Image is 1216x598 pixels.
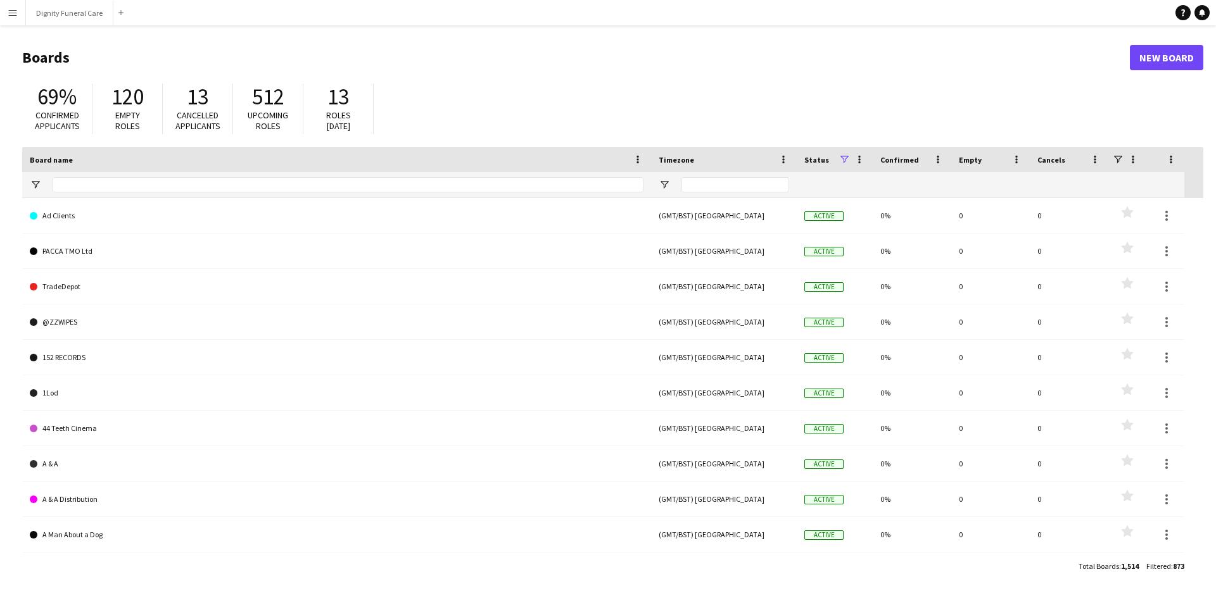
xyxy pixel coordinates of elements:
[1079,554,1139,578] div: :
[115,109,140,132] span: Empty roles
[30,517,643,552] a: A Man About a Dog
[30,375,643,411] a: 1Lod
[1146,561,1171,571] span: Filtered
[804,247,844,256] span: Active
[37,83,77,111] span: 69%
[1030,517,1108,552] div: 0
[873,234,951,268] div: 0%
[326,109,351,132] span: Roles [DATE]
[1146,554,1184,578] div: :
[30,234,643,269] a: PACCA TMO Ltd
[651,411,797,445] div: (GMT/BST) [GEOGRAPHIC_DATA]
[30,411,643,446] a: 44 Teeth Cinema
[1030,269,1108,304] div: 0
[951,482,1030,516] div: 0
[30,198,643,234] a: Ad Clients
[111,83,144,111] span: 120
[804,211,844,221] span: Active
[873,552,951,587] div: 0%
[659,179,670,190] button: Open Filter Menu
[873,517,951,552] div: 0%
[187,83,208,111] span: 13
[804,353,844,363] span: Active
[804,530,844,540] span: Active
[651,446,797,481] div: (GMT/BST) [GEOGRAPHIC_DATA]
[1037,155,1065,165] span: Cancels
[248,109,288,132] span: Upcoming roles
[1030,552,1108,587] div: 0
[951,517,1030,552] div: 0
[30,304,643,340] a: @ZZWIPES
[880,155,919,165] span: Confirmed
[1030,198,1108,233] div: 0
[651,234,797,268] div: (GMT/BST) [GEOGRAPHIC_DATA]
[30,446,643,482] a: A & A
[951,340,1030,375] div: 0
[951,446,1030,481] div: 0
[951,552,1030,587] div: 0
[873,269,951,304] div: 0%
[1130,45,1203,70] a: New Board
[959,155,982,165] span: Empty
[26,1,113,25] button: Dignity Funeral Care
[804,155,829,165] span: Status
[252,83,284,111] span: 512
[175,109,220,132] span: Cancelled applicants
[1030,482,1108,516] div: 0
[651,517,797,552] div: (GMT/BST) [GEOGRAPHIC_DATA]
[30,552,643,588] a: Actiph Water
[804,424,844,433] span: Active
[804,495,844,504] span: Active
[1030,304,1108,339] div: 0
[53,177,643,192] input: Board name Filter Input
[873,198,951,233] div: 0%
[951,304,1030,339] div: 0
[30,269,643,304] a: TradeDepot
[951,375,1030,410] div: 0
[659,155,694,165] span: Timezone
[873,340,951,375] div: 0%
[1030,411,1108,445] div: 0
[804,389,844,398] span: Active
[30,482,643,517] a: A & A Distribution
[30,179,41,190] button: Open Filter Menu
[1079,561,1119,571] span: Total Boards
[651,482,797,516] div: (GMT/BST) [GEOGRAPHIC_DATA]
[22,48,1130,67] h1: Boards
[951,234,1030,268] div: 0
[804,459,844,469] span: Active
[651,269,797,304] div: (GMT/BST) [GEOGRAPHIC_DATA]
[873,304,951,339] div: 0%
[1173,561,1184,571] span: 873
[651,198,797,233] div: (GMT/BST) [GEOGRAPHIC_DATA]
[651,375,797,410] div: (GMT/BST) [GEOGRAPHIC_DATA]
[1030,234,1108,268] div: 0
[681,177,789,192] input: Timezone Filter Input
[30,155,73,165] span: Board name
[873,411,951,445] div: 0%
[651,340,797,375] div: (GMT/BST) [GEOGRAPHIC_DATA]
[35,109,80,132] span: Confirmed applicants
[873,446,951,481] div: 0%
[804,282,844,292] span: Active
[873,482,951,516] div: 0%
[1030,375,1108,410] div: 0
[327,83,349,111] span: 13
[873,375,951,410] div: 0%
[951,269,1030,304] div: 0
[1030,340,1108,375] div: 0
[651,304,797,339] div: (GMT/BST) [GEOGRAPHIC_DATA]
[951,198,1030,233] div: 0
[951,411,1030,445] div: 0
[30,340,643,375] a: 152 RECORDS
[1121,561,1139,571] span: 1,514
[804,318,844,327] span: Active
[651,552,797,587] div: (GMT/BST) [GEOGRAPHIC_DATA]
[1030,446,1108,481] div: 0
